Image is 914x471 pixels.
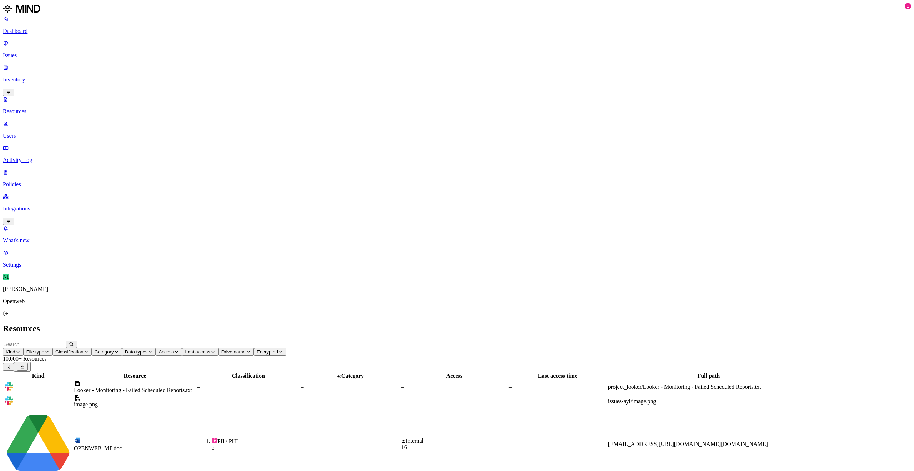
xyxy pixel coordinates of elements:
a: Activity Log [3,145,911,163]
input: Search [3,341,66,348]
span: Last access [185,349,210,355]
a: Dashboard [3,16,911,34]
p: Resources [3,108,911,115]
div: OPENWEB_MF.doc [74,445,196,452]
span: 10,000+ Resources [3,356,47,362]
div: [EMAIL_ADDRESS][URL][DOMAIN_NAME][DOMAIN_NAME] [608,441,809,447]
div: Access [401,373,507,379]
div: PII / PHI [212,437,300,445]
a: Integrations [3,193,911,224]
p: Users [3,133,911,139]
a: Policies [3,169,911,188]
div: image.png [74,401,196,408]
span: Category [341,373,364,379]
p: Openweb [3,298,911,304]
p: Issues [3,52,911,59]
span: – [197,384,200,390]
div: project_looker/Looker - Monitoring - Failed Scheduled Reports.txt [608,384,809,390]
span: – [509,441,512,447]
a: Issues [3,40,911,59]
div: Resource [74,373,196,379]
span: – [301,398,304,404]
span: Data types [125,349,148,355]
span: Drive name [221,349,246,355]
div: Looker - Monitoring - Failed Scheduled Reports.txt [74,387,196,393]
p: Policies [3,181,911,188]
span: – [401,384,404,390]
span: – [401,398,404,404]
img: pii.svg [212,437,217,443]
span: – [301,441,304,447]
div: Kind [4,373,72,379]
div: 1 [905,3,911,9]
p: What's new [3,237,911,244]
div: Full path [608,373,809,379]
a: Settings [3,249,911,268]
div: Classification [197,373,300,379]
div: 5 [212,445,300,451]
div: 16 [401,444,507,451]
p: Settings [3,262,911,268]
img: microsoft-word.svg [74,437,81,444]
span: – [197,398,200,404]
img: slack.svg [4,396,14,406]
span: Category [95,349,114,355]
span: Encrypted [257,349,278,355]
a: Resources [3,96,911,115]
a: What's new [3,225,911,244]
span: – [301,384,304,390]
span: Access [159,349,174,355]
span: File type [26,349,44,355]
span: – [509,398,512,404]
img: slack.svg [4,381,14,391]
a: MIND [3,3,911,16]
div: Internal [401,438,507,444]
p: Activity Log [3,157,911,163]
span: – [509,384,512,390]
span: Classification [55,349,84,355]
h2: Resources [3,324,911,333]
p: Dashboard [3,28,911,34]
span: Kind [6,349,15,355]
a: Users [3,120,911,139]
a: Inventory [3,64,911,95]
span: NI [3,274,9,280]
div: Last access time [509,373,607,379]
img: MIND [3,3,40,14]
p: Integrations [3,205,911,212]
div: issues-ayl/image.png [608,398,809,405]
p: Inventory [3,76,911,83]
